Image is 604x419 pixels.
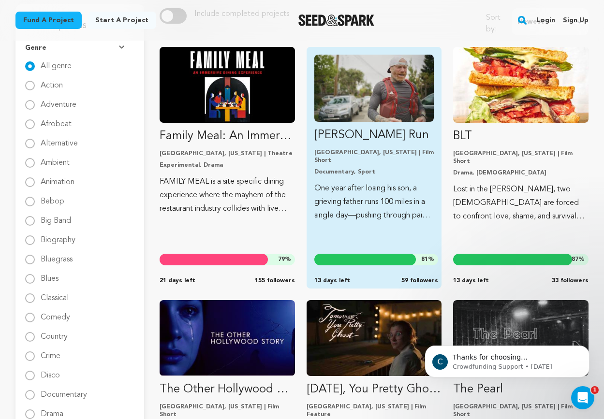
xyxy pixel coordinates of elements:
p: [GEOGRAPHIC_DATA], [US_STATE] | Film Feature [307,403,442,419]
iframe: Intercom notifications message [411,325,604,393]
p: Lost in the [PERSON_NAME], two [DEMOGRAPHIC_DATA] are forced to confront love, shame, and surviva... [453,183,589,223]
a: Fund a project [15,12,82,29]
span: 13 days left [453,277,489,285]
label: Afrobeat [41,113,72,128]
label: Disco [41,364,60,379]
label: Classical [41,287,69,302]
label: Drama [41,403,63,418]
label: Ambient [41,151,70,167]
a: Login [536,13,555,28]
a: Sign up [563,13,589,28]
span: 87 [572,257,578,262]
label: All genre [41,55,72,70]
span: % [572,256,585,263]
span: Genre [25,43,46,53]
img: Seed&Spark Arrow Down Icon [119,45,127,50]
span: % [421,256,434,263]
span: 81 [421,257,428,262]
p: [GEOGRAPHIC_DATA], [US_STATE] | Film Short [160,403,295,419]
label: Big Band [41,209,71,225]
span: 13 days left [314,277,350,285]
span: 79 [278,257,285,262]
p: Documentary, Sport [314,168,434,176]
p: Drama, [DEMOGRAPHIC_DATA] [453,169,589,177]
span: 21 days left [160,277,195,285]
a: Fund Ryan’s Run [314,55,434,222]
a: Fund Family Meal: An Immersive Dining Experience [160,47,295,216]
p: [DATE], You Pretty Ghost - Distribution Funds [307,382,442,397]
iframe: Intercom live chat [571,386,594,409]
p: [GEOGRAPHIC_DATA], [US_STATE] | Theatre [160,150,295,158]
a: Seed&Spark Homepage [298,14,374,26]
a: Start a project [88,12,156,29]
p: BLT [453,129,589,144]
span: 1 [591,386,599,394]
p: FAMILY MEAL is a site specific dining experience where the mayhem of the restaurant industry coll... [160,175,295,216]
a: Fund BLT [453,47,589,223]
span: 155 followers [255,277,295,285]
img: Seed&Spark Logo Dark Mode [298,14,374,26]
p: Experimental, Drama [160,161,295,169]
label: Bluegrass [41,248,73,263]
label: Action [41,74,63,89]
p: [PERSON_NAME] Run [314,128,434,143]
p: The Other Hollywood Story [160,382,295,397]
button: Genre [25,35,134,60]
p: Family Meal: An Immersive Dining Experience [160,129,295,144]
label: Bebop [41,190,64,205]
span: 33 followers [552,277,589,285]
label: Blues [41,267,59,283]
label: Adventure [41,93,76,109]
label: Animation [41,171,74,186]
label: Crime [41,345,60,360]
p: [GEOGRAPHIC_DATA], [US_STATE] | Film Short [453,403,589,419]
p: One year after losing his son, a grieving father runs 100 miles in a single day—pushing through p... [314,182,434,222]
span: % [278,256,291,263]
label: Documentary [41,383,87,399]
label: Comedy [41,306,70,321]
p: [GEOGRAPHIC_DATA], [US_STATE] | Film Short [453,150,589,165]
label: Country [41,325,68,341]
span: 59 followers [401,277,438,285]
label: Alternative [41,132,78,147]
label: Biography [41,229,75,244]
p: [GEOGRAPHIC_DATA], [US_STATE] | Film Short [314,149,434,164]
